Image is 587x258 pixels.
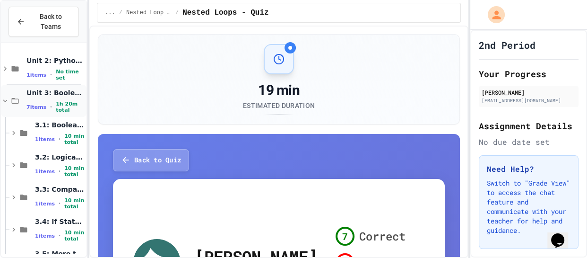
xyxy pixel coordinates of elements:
[9,7,79,37] button: Back to Teams
[35,185,85,194] span: 3.3: Comparison Operators
[56,101,85,113] span: 1h 20m total
[26,72,46,78] span: 1 items
[243,101,315,110] div: Estimated Duration
[50,71,52,79] span: •
[243,82,315,99] div: 19 min
[35,233,55,239] span: 1 items
[479,38,535,52] h1: 2nd Period
[479,136,578,148] div: No due date set
[31,12,71,32] span: Back to Teams
[175,9,179,17] span: /
[56,69,85,81] span: No time set
[35,121,85,129] span: 3.1: Booleans
[487,163,570,175] h3: Need Help?
[547,220,578,249] iframe: chat widget
[487,178,570,235] p: Switch to "Grade View" to access the chat feature and communicate with your teacher for help and ...
[479,67,578,80] h2: Your Progress
[482,88,576,97] div: [PERSON_NAME]
[59,135,60,143] span: •
[64,230,85,242] span: 10 min total
[482,97,576,104] div: [EMAIL_ADDRESS][DOMAIN_NAME]
[26,56,85,65] span: Unit 2: Python Fundamentals
[26,104,46,110] span: 7 items
[126,9,172,17] span: Nested Loop Practice
[35,169,55,175] span: 1 items
[478,4,507,26] div: My Account
[64,133,85,145] span: 10 min total
[119,9,122,17] span: /
[336,227,354,246] div: 7
[35,249,85,258] span: 3.5: More than Two Choices
[479,119,578,133] h2: Assignment Details
[35,153,85,161] span: 3.2: Logical Operators
[35,201,55,207] span: 1 items
[64,165,85,178] span: 10 min total
[64,197,85,210] span: 10 min total
[35,136,55,142] span: 1 items
[35,217,85,226] span: 3.4: If Statements
[26,89,85,97] span: Unit 3: Booleans and Conditionals
[59,200,60,207] span: •
[105,9,115,17] span: ...
[182,7,268,18] span: Nested Loops - Quiz
[359,228,406,245] span: Correct
[59,168,60,175] span: •
[50,103,52,111] span: •
[59,232,60,240] span: •
[113,149,189,171] button: Back to Quiz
